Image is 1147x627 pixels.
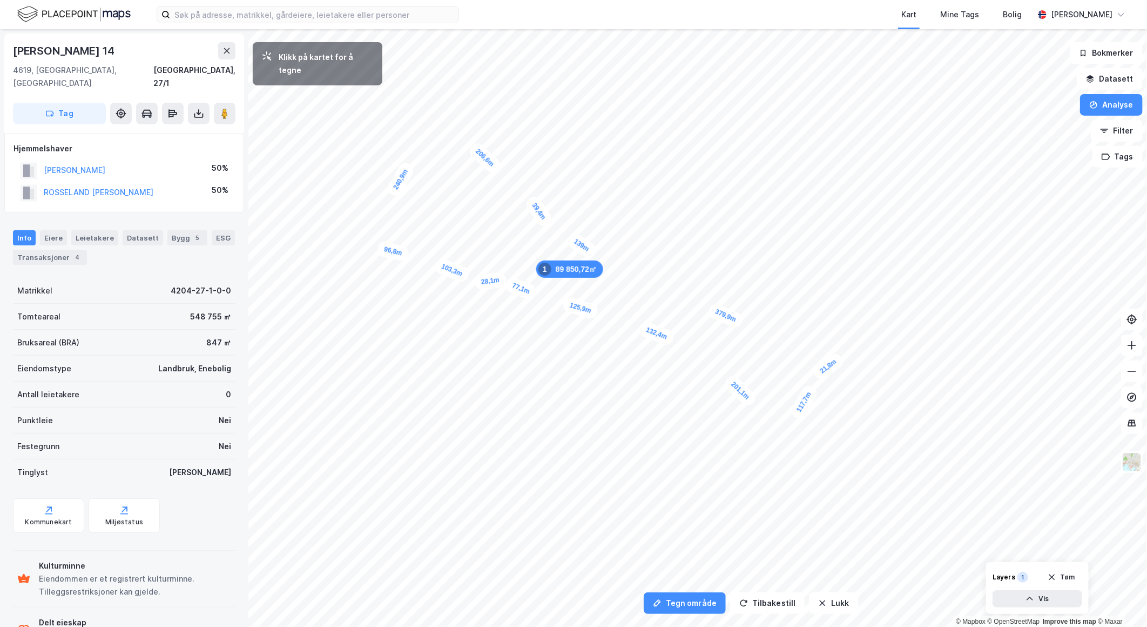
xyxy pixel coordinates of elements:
div: Info [13,230,36,245]
div: Map marker [467,141,503,175]
div: Antall leietakere [17,388,79,401]
div: Eiere [40,230,67,245]
button: Analyse [1080,94,1143,116]
div: Map marker [638,320,676,346]
iframe: Chat Widget [1093,575,1147,627]
button: Vis [993,590,1082,608]
div: Klikk på kartet for å tegne [279,51,374,77]
div: [PERSON_NAME] 14 [13,42,117,59]
div: 847 ㎡ [206,336,231,349]
div: 0 [226,388,231,401]
button: Bokmerker [1070,42,1143,64]
div: Miljøstatus [105,518,143,526]
div: Bygg [167,230,207,245]
button: Datasett [1077,68,1143,90]
button: Tegn område [644,592,726,614]
div: Map marker [565,231,598,260]
div: Kulturminne [39,559,231,572]
button: Tag [13,103,106,124]
div: 50% [212,162,228,175]
div: Map marker [524,194,554,229]
div: 1 [538,263,551,276]
div: 4619, [GEOGRAPHIC_DATA], [GEOGRAPHIC_DATA] [13,64,153,90]
input: Søk på adresse, matrikkel, gårdeiere, leietakere eller personer [170,6,458,23]
div: 5 [192,232,203,243]
img: Z [1122,452,1142,472]
button: Tilbakestill [730,592,805,614]
div: Leietakere [71,230,118,245]
div: Map marker [536,261,603,278]
div: Map marker [707,302,745,329]
button: Tøm [1041,569,1082,586]
button: Lukk [809,592,858,614]
div: Map marker [504,276,538,302]
div: Map marker [788,383,819,421]
div: 50% [212,184,228,197]
div: Tomteareal [17,310,60,323]
div: Eiendommen er et registrert kulturminne. Tilleggsrestriksjoner kan gjelde. [39,572,231,598]
button: Tags [1092,146,1143,168]
div: 4 [72,252,83,263]
div: Tinglyst [17,466,48,479]
div: Bolig [1003,8,1022,21]
div: Eiendomstype [17,362,71,375]
a: OpenStreetMap [988,618,1040,625]
div: Map marker [723,373,758,409]
div: Kommunekart [25,518,72,526]
div: Map marker [386,161,416,198]
a: Mapbox [956,618,986,625]
div: Bruksareal (BRA) [17,336,79,349]
div: ESG [212,230,235,245]
div: Kart [901,8,916,21]
div: 548 755 ㎡ [190,310,231,323]
div: Mine Tags [940,8,979,21]
div: 4204-27-1-0-0 [171,284,231,297]
div: Datasett [123,230,163,245]
img: logo.f888ab2527a4732fd821a326f86c7f29.svg [17,5,131,24]
a: Improve this map [1043,618,1096,625]
div: Nei [219,440,231,453]
div: Kontrollprogram for chat [1093,575,1147,627]
div: Map marker [811,351,845,382]
button: Filter [1091,120,1143,142]
div: [PERSON_NAME] [1051,8,1112,21]
div: Landbruk, Enebolig [158,362,231,375]
div: 1 [1017,572,1028,583]
div: Layers [993,573,1015,582]
div: Map marker [474,272,507,291]
div: [GEOGRAPHIC_DATA], 27/1 [153,64,235,90]
div: Hjemmelshaver [14,142,235,155]
div: Nei [219,414,231,427]
div: [PERSON_NAME] [169,466,231,479]
div: Matrikkel [17,284,52,297]
div: Transaksjoner [13,250,87,265]
div: Festegrunn [17,440,59,453]
div: Punktleie [17,414,53,427]
div: Map marker [376,241,410,263]
div: Map marker [562,296,599,320]
div: Map marker [433,257,471,284]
